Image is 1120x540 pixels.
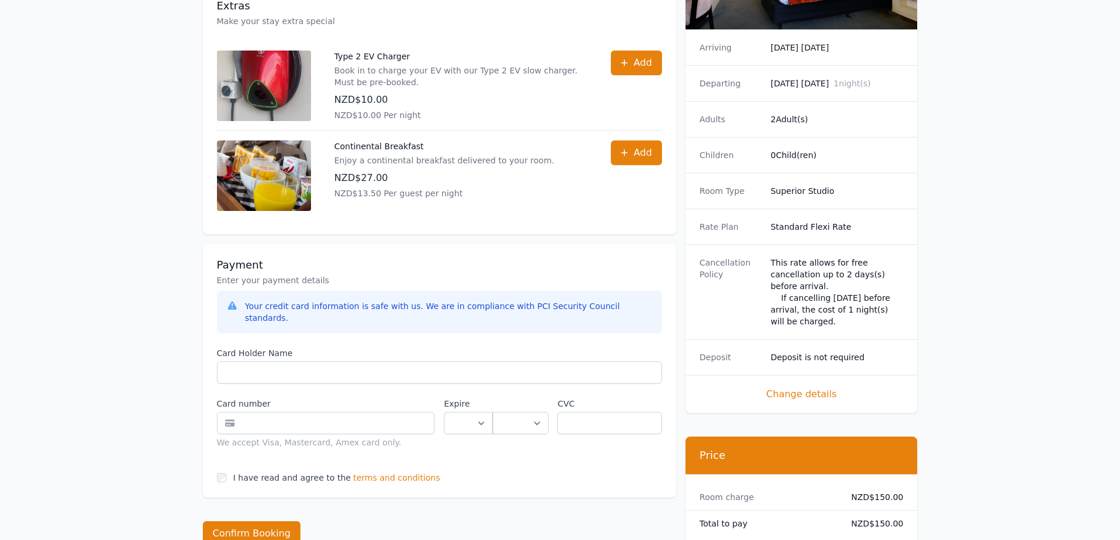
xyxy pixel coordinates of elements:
p: NZD$13.50 Per guest per night [335,187,554,199]
label: I have read and agree to the [233,473,351,482]
div: This rate allows for free cancellation up to 2 days(s) before arrival. If cancelling [DATE] befor... [771,257,904,327]
span: Add [634,56,652,70]
span: 1 night(s) [834,79,871,88]
dt: Departing [700,78,761,89]
button: Add [611,51,662,75]
dt: Children [700,149,761,161]
p: Type 2 EV Charger [335,51,587,62]
label: CVC [557,398,661,410]
dd: NZD$150.00 [842,491,904,503]
p: Book in to charge your EV with our Type 2 EV slow charger. Must be pre-booked. [335,65,587,88]
p: Make your stay extra special [217,15,662,27]
dt: Adults [700,113,761,125]
p: Continental Breakfast [335,140,554,152]
p: NZD$10.00 [335,93,587,107]
div: Your credit card information is safe with us. We are in compliance with PCI Security Council stan... [245,300,653,324]
div: We accept Visa, Mastercard, Amex card only. [217,437,435,448]
dd: 0 Child(ren) [771,149,904,161]
dd: 2 Adult(s) [771,113,904,125]
label: Card number [217,398,435,410]
dt: Deposit [700,351,761,363]
dt: Room charge [700,491,833,503]
dd: Standard Flexi Rate [771,221,904,233]
dd: [DATE] [DATE] [771,42,904,53]
label: Expire [444,398,493,410]
dd: [DATE] [DATE] [771,78,904,89]
label: Card Holder Name [217,347,662,359]
h3: Payment [217,258,662,272]
img: Type 2 EV Charger [217,51,311,121]
label: . [493,398,548,410]
button: Add [611,140,662,165]
p: NZD$27.00 [335,171,554,185]
span: Add [634,146,652,160]
span: terms and conditions [353,472,440,484]
dd: NZD$150.00 [842,518,904,529]
img: Continental Breakfast [217,140,311,211]
dt: Cancellation Policy [700,257,761,327]
dt: Rate Plan [700,221,761,233]
dt: Total to pay [700,518,833,529]
p: NZD$10.00 Per night [335,109,587,121]
dd: Deposit is not required [771,351,904,363]
p: Enjoy a continental breakfast delivered to your room. [335,155,554,166]
h3: Price [700,448,904,462]
p: Enter your payment details [217,274,662,286]
span: Change details [700,387,904,401]
dd: Superior Studio [771,185,904,197]
dt: Arriving [700,42,761,53]
dt: Room Type [700,185,761,197]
